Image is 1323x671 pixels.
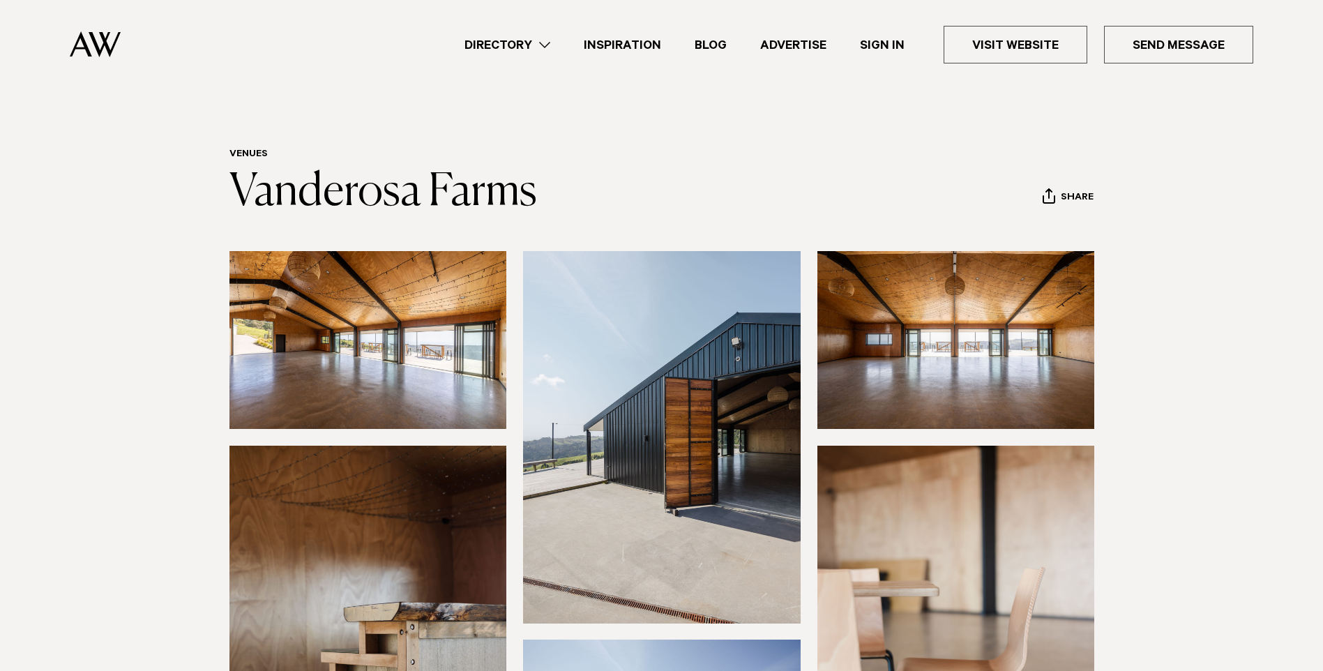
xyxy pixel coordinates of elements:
a: Blog [678,36,743,54]
button: Share [1042,188,1094,209]
a: Send Message [1104,26,1253,63]
a: Sign In [843,36,921,54]
a: Venues [229,149,268,160]
a: Visit Website [944,26,1087,63]
a: Inspiration [567,36,678,54]
img: Auckland Weddings Logo [70,31,121,57]
img: Empty barn space at Vanderosa Farms [817,251,1095,429]
span: Share [1061,192,1094,205]
a: Vanderosa Farms [229,170,537,215]
img: Barn doors at Vanderosa Farms in Leigh [523,251,801,623]
a: Advertise [743,36,843,54]
img: Inside Black Barn at Vanderosa Farms [229,251,507,429]
a: Directory [448,36,567,54]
